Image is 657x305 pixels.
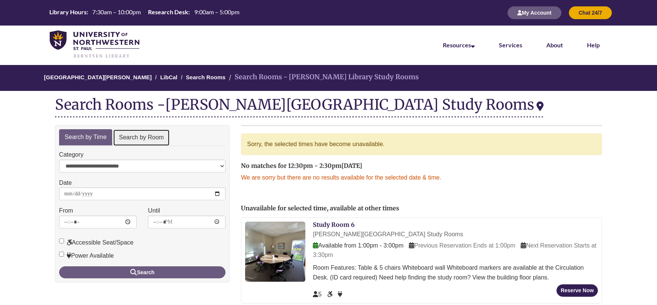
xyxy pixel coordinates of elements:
[194,8,239,15] span: 9:00am – 5:00pm
[508,6,561,19] button: My Account
[443,41,475,48] a: Resources
[569,9,612,16] a: Chat 24/7
[59,266,226,278] button: Search
[113,129,170,146] a: Search by Room
[55,97,544,118] div: Search Rooms -
[59,251,114,261] label: Power Available
[46,8,89,16] th: Library Hours:
[313,221,355,228] a: Study Room 6
[59,238,134,248] label: Accessible Seat/Space
[241,133,602,155] div: Sorry, the selected times have become unavailable.
[59,206,73,216] label: From
[227,72,419,83] li: Search Rooms - [PERSON_NAME] Library Study Rooms
[92,8,141,15] span: 7:30am – 10:00pm
[569,6,612,19] button: Chat 24/7
[148,206,160,216] label: Until
[59,178,72,188] label: Date
[186,74,226,80] a: Search Rooms
[46,8,242,18] a: Hours Today
[508,9,561,16] a: My Account
[499,41,522,48] a: Services
[313,230,598,239] div: [PERSON_NAME][GEOGRAPHIC_DATA] Study Rooms
[59,239,64,243] input: Accessible Seat/Space
[145,8,191,16] th: Research Desk:
[313,291,322,297] span: The capacity of this space
[546,41,563,48] a: About
[50,30,139,59] img: UNWSP Library Logo
[241,205,602,212] h2: Unavailable for selected time, available at other times
[44,74,152,80] a: [GEOGRAPHIC_DATA][PERSON_NAME]
[409,242,515,249] span: Previous Reservation Ends at 1:00pm
[587,41,600,48] a: Help
[165,95,544,113] div: [PERSON_NAME][GEOGRAPHIC_DATA] Study Rooms
[55,65,602,91] nav: Breadcrumb
[46,8,242,17] table: Hours Today
[241,173,602,183] p: We are sorry but there are no results available for the selected date & time.
[59,150,84,160] label: Category
[327,291,334,297] span: Accessible Seat/Space
[160,74,177,80] a: LibCal
[59,129,112,145] a: Search by Time
[245,222,305,282] img: Study Room 6
[313,242,403,249] span: Available from 1:00pm - 3:00pm
[241,163,602,169] h2: No matches for 12:30pm - 2:30pm[DATE]
[59,252,64,257] input: Power Available
[556,284,598,297] button: Reserve Now
[338,291,342,297] span: Power Available
[313,263,598,282] div: Room Features: Table & 5 chairs Whiteboard wall Whiteboard markers are available at the Circulati...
